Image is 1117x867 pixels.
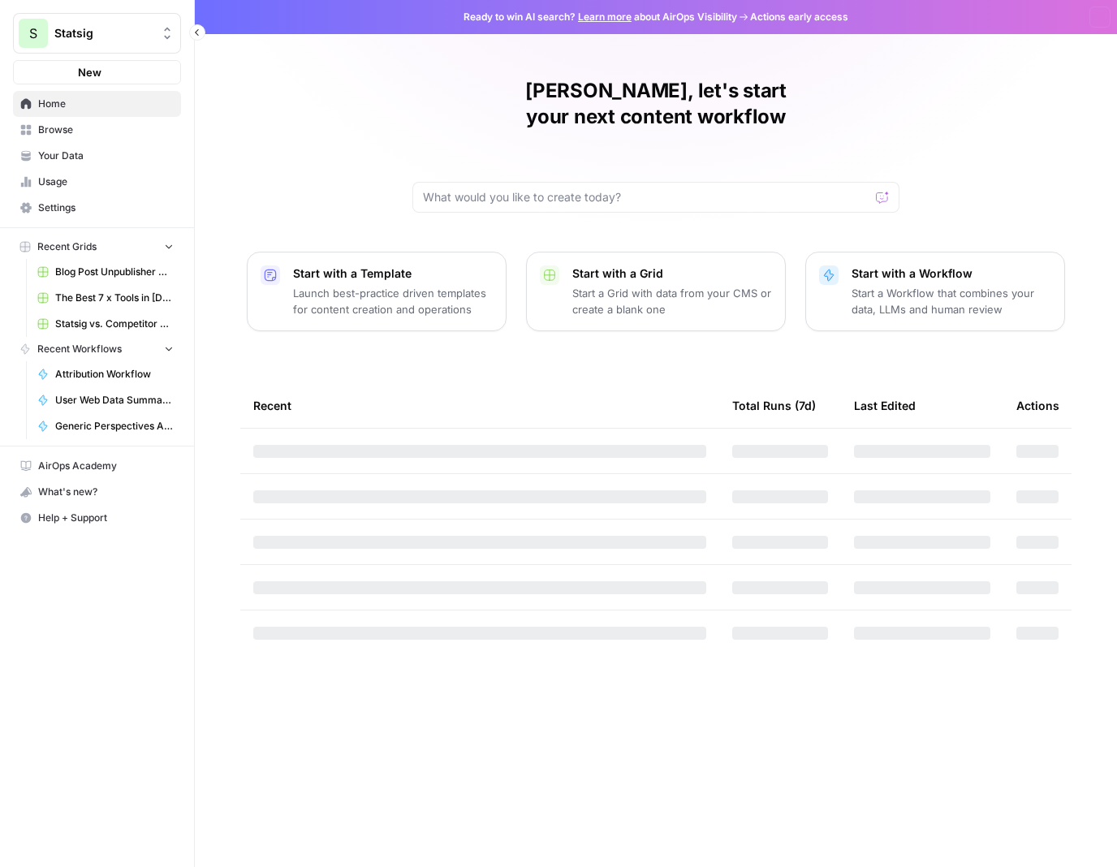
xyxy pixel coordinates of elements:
p: Start with a Template [293,265,493,282]
a: Statsig vs. Competitor v2 Grid [30,311,181,337]
h1: [PERSON_NAME], let's start your next content workflow [412,78,899,130]
p: Start with a Workflow [852,265,1051,282]
a: Settings [13,195,181,221]
p: Start a Grid with data from your CMS or create a blank one [572,285,772,317]
div: Last Edited [854,383,916,428]
p: Start with a Grid [572,265,772,282]
span: AirOps Academy [38,459,174,473]
input: What would you like to create today? [423,189,869,205]
span: Attribution Workflow [55,367,174,382]
a: Usage [13,169,181,195]
div: Total Runs (7d) [732,383,816,428]
span: Home [38,97,174,111]
a: Learn more [578,11,632,23]
a: Generic Perspectives Article Updater [30,413,181,439]
div: What's new? [14,480,180,504]
button: Start with a WorkflowStart a Workflow that combines your data, LLMs and human review [805,252,1065,331]
span: New [78,64,101,80]
a: The Best 7 x Tools in [DATE] Grid [30,285,181,311]
span: Usage [38,175,174,189]
button: What's new? [13,479,181,505]
button: Workspace: Statsig [13,13,181,54]
button: Help + Support [13,505,181,531]
span: User Web Data Summarization [55,393,174,408]
a: Blog Post Unpublisher Grid (master) [30,259,181,285]
span: Generic Perspectives Article Updater [55,419,174,433]
a: User Web Data Summarization [30,387,181,413]
span: Statsig [54,25,153,41]
span: Ready to win AI search? about AirOps Visibility [464,10,737,24]
a: Attribution Workflow [30,361,181,387]
span: The Best 7 x Tools in [DATE] Grid [55,291,174,305]
span: Browse [38,123,174,137]
span: S [29,24,37,43]
a: AirOps Academy [13,453,181,479]
span: Your Data [38,149,174,163]
span: Help + Support [38,511,174,525]
span: Recent Workflows [37,342,122,356]
span: Blog Post Unpublisher Grid (master) [55,265,174,279]
p: Start a Workflow that combines your data, LLMs and human review [852,285,1051,317]
button: New [13,60,181,84]
a: Home [13,91,181,117]
div: Recent [253,383,706,428]
span: Actions early access [750,10,848,24]
span: Statsig vs. Competitor v2 Grid [55,317,174,331]
a: Your Data [13,143,181,169]
span: Settings [38,201,174,215]
a: Browse [13,117,181,143]
button: Start with a TemplateLaunch best-practice driven templates for content creation and operations [247,252,507,331]
div: Actions [1016,383,1059,428]
button: Recent Grids [13,235,181,259]
p: Launch best-practice driven templates for content creation and operations [293,285,493,317]
span: Recent Grids [37,239,97,254]
button: Recent Workflows [13,337,181,361]
button: Start with a GridStart a Grid with data from your CMS or create a blank one [526,252,786,331]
